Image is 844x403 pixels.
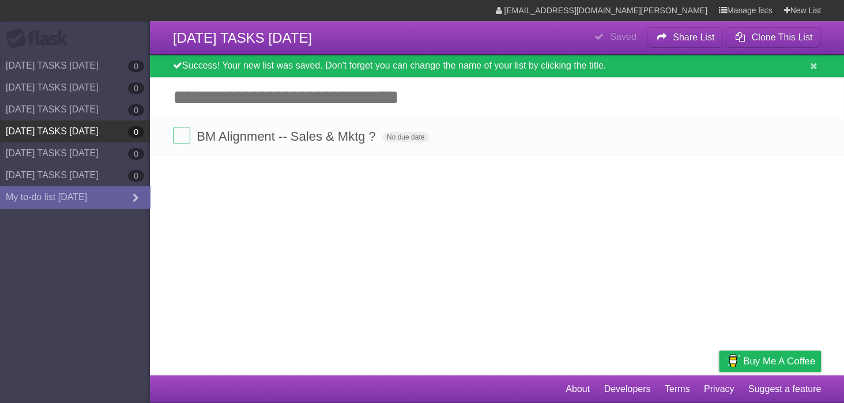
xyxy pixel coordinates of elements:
[748,378,821,400] a: Suggest a feature
[173,127,190,144] label: Done
[647,27,724,48] button: Share List
[128,82,144,94] b: 0
[610,32,636,42] b: Saved
[173,30,312,46] span: [DATE] TASKS [DATE]
[382,132,429,142] span: No due date
[128,126,144,138] b: 0
[566,378,590,400] a: About
[719,351,821,372] a: Buy me a coffee
[128,61,144,72] b: 0
[128,148,144,160] b: 0
[128,170,144,182] b: 0
[704,378,734,400] a: Privacy
[751,127,773,146] label: Star task
[743,351,815,371] span: Buy me a coffee
[604,378,650,400] a: Developers
[150,55,844,77] div: Success! Your new list was saved. Don't forget you can change the name of your list by clicking t...
[725,351,740,371] img: Buy me a coffee
[673,32,714,42] b: Share List
[751,32,812,42] b: Clone This List
[197,129,379,144] span: BM Alignment -- Sales & Mktg ?
[726,27,821,48] button: Clone This List
[128,104,144,116] b: 0
[665,378,690,400] a: Terms
[6,28,75,49] div: Flask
